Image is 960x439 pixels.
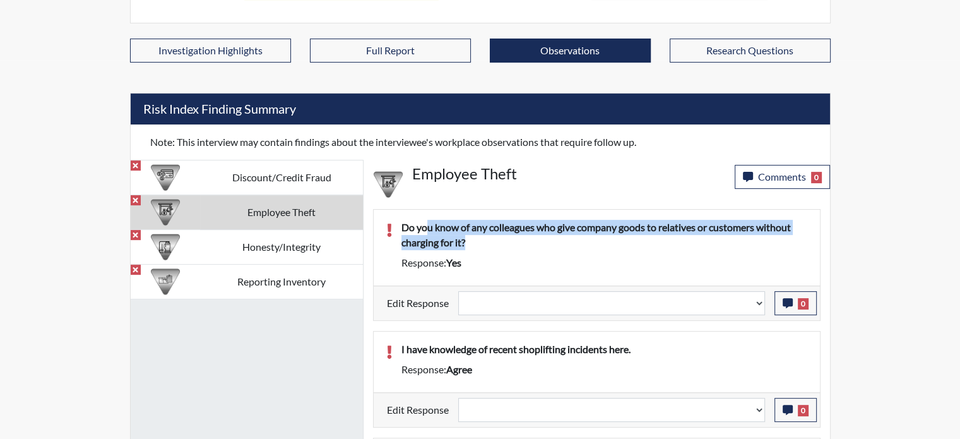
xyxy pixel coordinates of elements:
[449,398,774,422] div: Update the test taker's response
[130,39,291,63] button: Investigation Highlights
[774,398,817,422] button: 0
[401,342,807,357] p: I have knowledge of recent shoplifting incidents here.
[151,267,180,296] img: CATEGORY%20ICON-21.72f459f8.png
[131,93,830,124] h5: Risk Index Finding Summary
[200,265,362,299] td: Reporting Inventory
[200,195,362,230] td: Employee Theft
[490,39,651,63] button: Observations
[774,291,817,315] button: 0
[150,135,810,150] div: Note: This interview may contain findings about the interviewee's workplace observations that req...
[392,362,817,377] div: Response:
[811,172,822,183] span: 0
[310,39,471,63] button: Full Report
[798,298,809,310] span: 0
[392,255,817,270] div: Response:
[735,165,830,189] button: Comments0
[446,256,461,268] span: yes
[151,163,180,192] img: CATEGORY%20ICON-10.ca9588cf.png
[670,39,831,63] button: Research Questions
[200,230,362,265] td: Honesty/Integrity
[412,165,725,183] h4: Employee Theft
[387,291,449,315] label: Edit Response
[401,220,807,250] p: Do you know of any colleagues who give company goods to relatives or customers without charging f...
[798,405,809,416] span: 0
[374,170,403,199] img: CATEGORY%20ICON-07.58b65e52.png
[200,160,362,195] td: Discount/Credit Fraud
[449,291,774,315] div: Update the test taker's response
[151,198,180,227] img: CATEGORY%20ICON-07.58b65e52.png
[758,171,806,183] span: Comments
[446,363,472,375] span: agree
[387,398,449,422] label: Edit Response
[151,232,180,262] img: CATEGORY%20ICON-11.a5f294f4.png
